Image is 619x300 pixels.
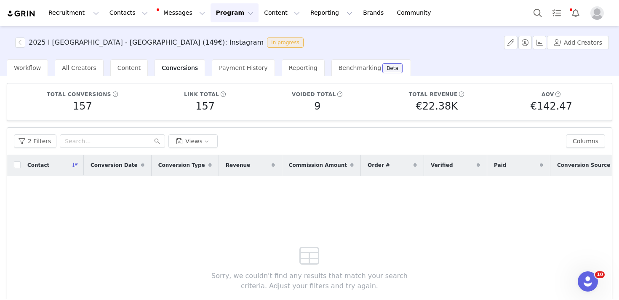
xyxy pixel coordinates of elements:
[29,37,264,48] h3: 2025 I [GEOGRAPHIC_DATA] - [GEOGRAPHIC_DATA] (149€): Instagram
[104,3,153,22] button: Contacts
[62,64,96,71] span: All Creators
[305,3,358,22] button: Reporting
[387,66,398,71] div: Beta
[91,161,138,169] span: Conversion Date
[585,6,612,20] button: Profile
[47,91,111,98] h5: Total conversions
[528,3,547,22] button: Search
[226,161,251,169] span: Revenue
[494,161,506,169] span: Paid
[566,134,605,148] button: Columns
[292,91,336,98] h5: Voided total
[358,3,391,22] a: Brands
[339,64,381,71] span: Benchmarking
[211,3,259,22] button: Program
[392,3,440,22] a: Community
[259,3,305,22] button: Content
[43,3,104,22] button: Recruitment
[267,37,304,48] span: In progress
[557,161,610,169] span: Conversion Source
[531,99,572,114] h5: €142.47
[60,134,165,148] input: Search...
[7,10,36,18] img: grin logo
[289,161,347,169] span: Commission Amount
[184,91,219,98] h5: Link total
[168,134,218,148] button: Views
[289,64,318,71] span: Reporting
[431,161,453,169] span: Verified
[15,37,307,48] span: [object Object]
[368,161,390,169] span: Order #
[154,138,160,144] i: icon: search
[595,271,605,278] span: 10
[566,3,585,22] button: Notifications
[117,64,141,71] span: Content
[27,161,49,169] span: Contact
[219,64,268,71] span: Payment History
[199,271,421,291] span: Sorry, we couldn't find any results that match your search criteria. Adjust your filters and try ...
[547,3,566,22] a: Tasks
[73,99,92,114] h5: 157
[158,161,205,169] span: Conversion Type
[14,64,41,71] span: Workflow
[195,99,215,114] h5: 157
[578,271,598,292] iframe: Intercom live chat
[314,99,320,114] h5: 9
[153,3,210,22] button: Messages
[590,6,604,20] img: placeholder-profile.jpg
[14,134,56,148] button: 2 Filters
[547,36,609,49] button: Add Creators
[162,64,198,71] span: Conversions
[416,99,458,114] h5: €22.38K
[542,91,554,98] h5: AOV
[409,91,458,98] h5: Total revenue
